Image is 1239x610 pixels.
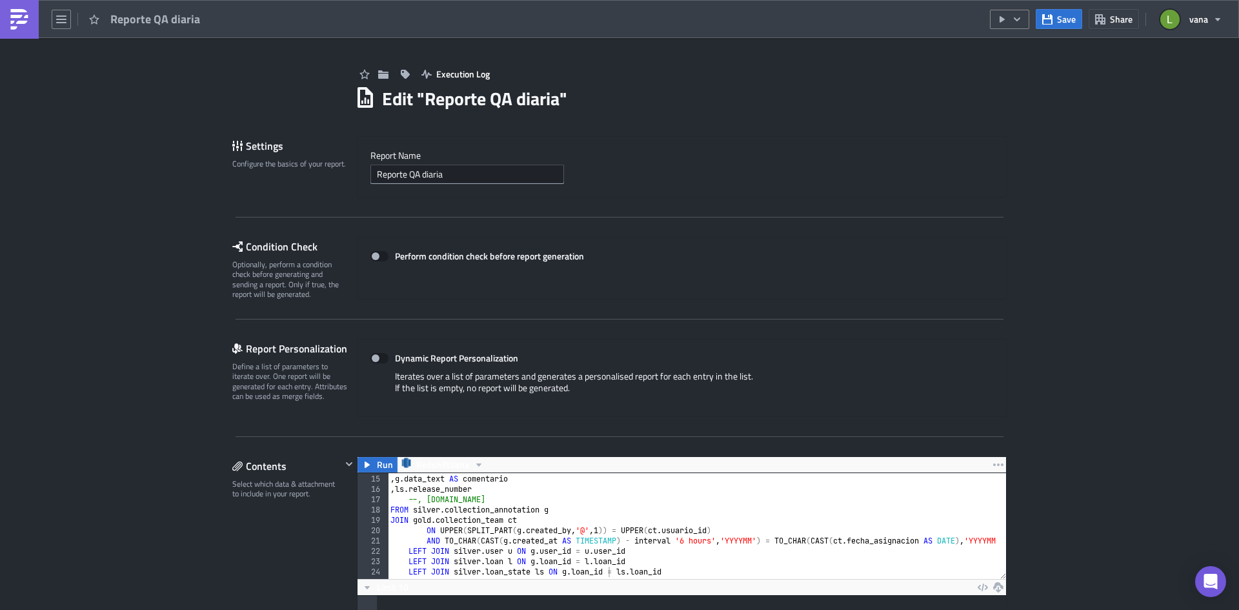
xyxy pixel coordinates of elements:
[1057,12,1076,26] span: Save
[232,237,357,256] div: Condition Check
[415,64,496,84] button: Execution Log
[358,494,388,505] div: 17
[232,259,348,300] div: Optionally, perform a condition check before generating and sending a report. Only if true, the r...
[232,339,357,358] div: Report Personalization
[1195,566,1226,597] div: Open Intercom Messenger
[232,136,357,156] div: Settings
[358,505,388,515] div: 18
[232,456,341,476] div: Contents
[377,580,408,594] span: Limit 10
[358,546,388,556] div: 22
[370,150,993,161] label: Report Nam﻿e
[232,159,348,168] div: Configure the basics of your report.
[1159,8,1181,30] img: Avatar
[395,249,584,263] strong: Perform condition check before report generation
[1089,9,1139,29] button: Share
[358,484,388,494] div: 16
[341,456,357,472] button: Hide content
[370,371,993,403] div: Iterates over a list of parameters and generates a personalised report for each entry in the list...
[1189,12,1208,26] span: vana
[377,457,393,473] span: Run
[382,87,567,110] h1: Edit " Reporte QA diaria "
[358,567,388,577] div: 24
[395,351,518,365] strong: Dynamic Report Personalization
[1036,9,1082,29] button: Save
[358,515,388,525] div: 19
[397,457,489,473] button: RedshiftVana
[1110,12,1133,26] span: Share
[232,479,341,499] div: Select which data & attachment to include in your report.
[9,9,30,30] img: PushMetrics
[416,457,469,473] span: RedshiftVana
[358,577,388,587] div: 25
[436,67,490,81] span: Execution Log
[358,457,398,473] button: Run
[1153,5,1229,34] button: vana
[232,361,348,402] div: Define a list of parameters to iterate over. One report will be generated for each entry. Attribu...
[358,525,388,536] div: 20
[110,12,201,26] span: Reporte QA diaria
[358,474,388,484] div: 15
[358,580,413,595] button: Limit 10
[358,556,388,567] div: 23
[358,536,388,546] div: 21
